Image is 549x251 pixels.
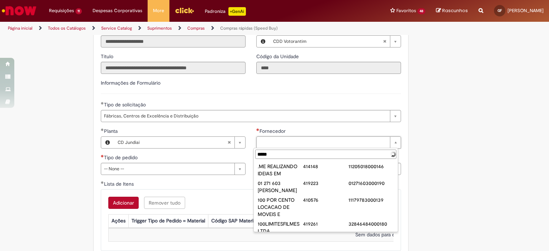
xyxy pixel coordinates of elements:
[303,163,348,170] div: 414148
[258,163,303,177] div: .ME REALIZANDO IDEIAS EM
[303,180,348,187] div: 419223
[348,196,394,204] div: 11179783000139
[258,220,303,235] div: 100LIMITESFILMES LTDA.
[258,180,303,194] div: 01 271 603 [PERSON_NAME]
[303,196,348,204] div: 410576
[258,196,303,218] div: 100 POR CENTO LOCACAO DE MOVEIS E
[348,163,394,170] div: 11205018000146
[254,160,398,232] ul: Fornecedor
[303,220,348,227] div: 419261
[348,220,394,227] div: 32846484000180
[348,180,394,187] div: 01271603000190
